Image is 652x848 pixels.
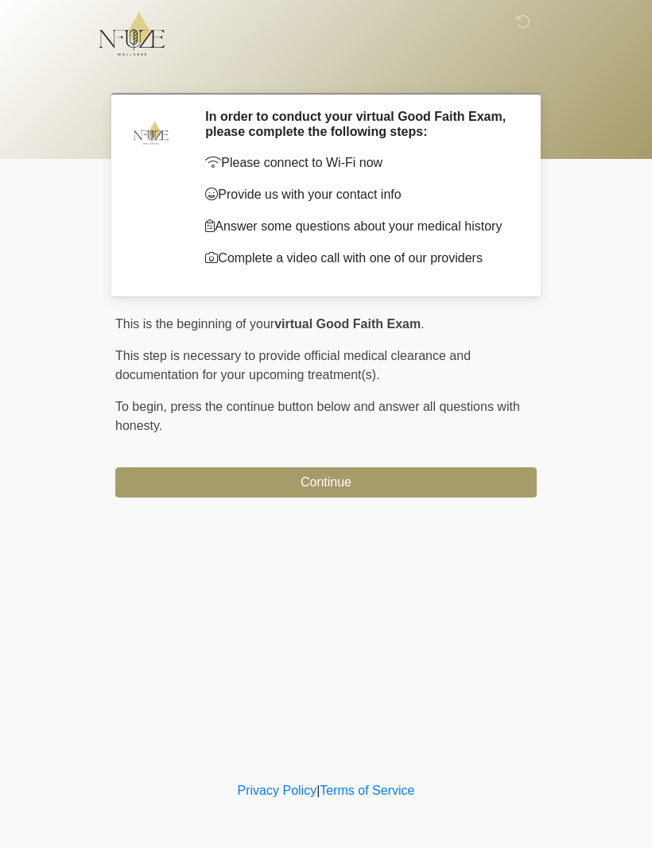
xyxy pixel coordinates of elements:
a: Terms of Service [320,784,414,797]
a: | [316,784,320,797]
button: Continue [115,467,537,498]
h2: In order to conduct your virtual Good Faith Exam, please complete the following steps: [205,109,513,139]
a: Privacy Policy [238,784,317,797]
span: To begin, [115,400,170,413]
img: Agent Avatar [127,109,175,157]
span: This is the beginning of your [115,317,274,331]
span: . [421,317,424,331]
span: This step is necessary to provide official medical clearance and documentation for your upcoming ... [115,349,471,381]
h1: ‎ ‎ ‎ [103,57,549,87]
span: press the continue button below and answer all questions with honesty. [115,400,520,432]
p: Answer some questions about your medical history [205,217,513,236]
p: Please connect to Wi-Fi now [205,153,513,172]
p: Provide us with your contact info [205,185,513,204]
strong: virtual Good Faith Exam [274,317,421,331]
p: Complete a video call with one of our providers [205,249,513,268]
img: NFuze Wellness Logo [99,12,165,56]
